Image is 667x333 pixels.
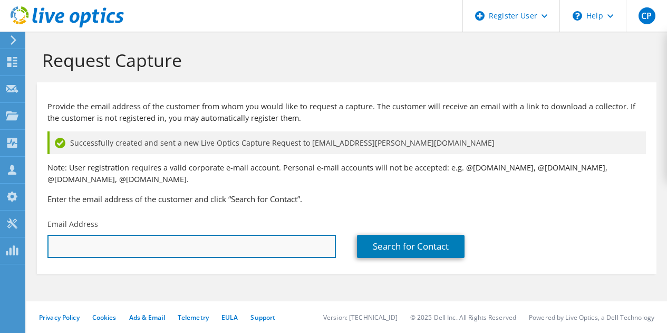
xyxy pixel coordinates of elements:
[357,235,465,258] a: Search for Contact
[42,49,646,71] h1: Request Capture
[323,313,398,322] li: Version: [TECHNICAL_ID]
[70,137,495,149] span: Successfully created and sent a new Live Optics Capture Request to [EMAIL_ADDRESS][PERSON_NAME][D...
[573,11,582,21] svg: \n
[221,313,238,322] a: EULA
[47,219,98,230] label: Email Address
[92,313,117,322] a: Cookies
[39,313,80,322] a: Privacy Policy
[250,313,275,322] a: Support
[47,162,646,185] p: Note: User registration requires a valid corporate e-mail account. Personal e-mail accounts will ...
[178,313,209,322] a: Telemetry
[47,193,646,205] h3: Enter the email address of the customer and click “Search for Contact”.
[410,313,516,322] li: © 2025 Dell Inc. All Rights Reserved
[129,313,165,322] a: Ads & Email
[639,7,655,24] span: CP
[529,313,654,322] li: Powered by Live Optics, a Dell Technology
[47,101,646,124] p: Provide the email address of the customer from whom you would like to request a capture. The cust...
